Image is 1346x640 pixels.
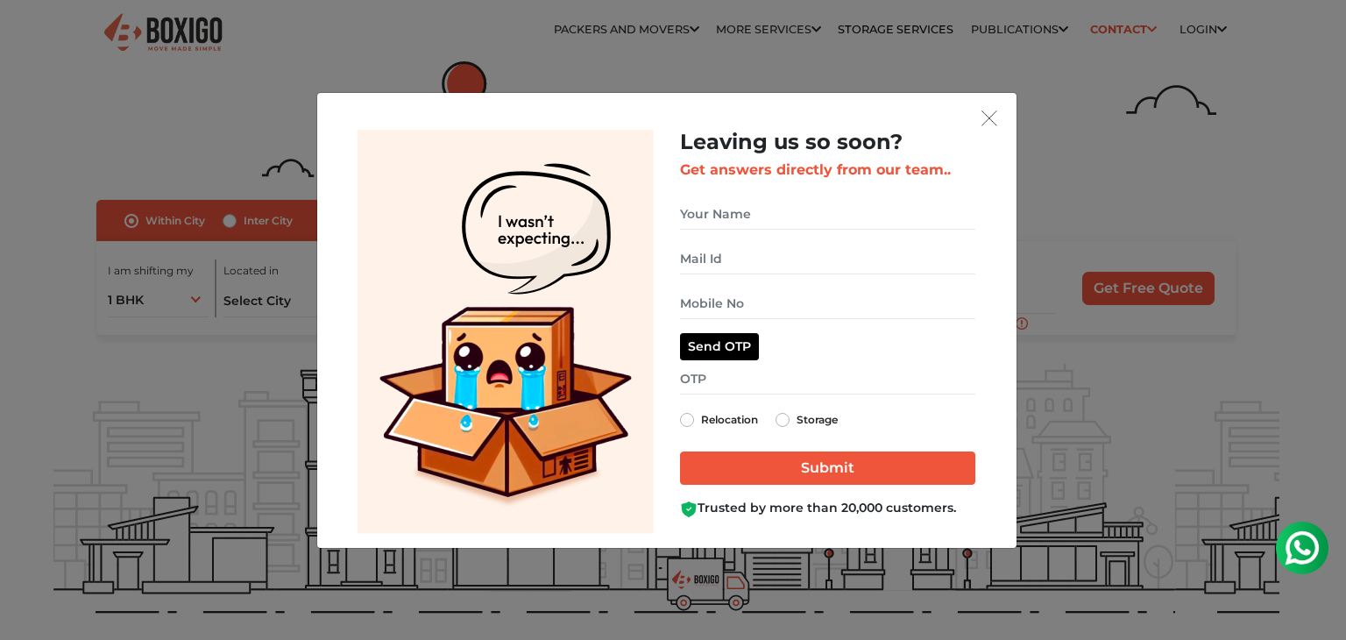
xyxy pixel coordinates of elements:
[981,110,997,126] img: exit
[797,409,838,430] label: Storage
[680,161,975,178] h3: Get answers directly from our team..
[680,288,975,319] input: Mobile No
[680,130,975,155] h2: Leaving us so soon?
[680,452,975,485] input: Submit
[701,409,758,430] label: Relocation
[680,364,975,395] input: OTP
[358,130,654,534] img: Lead Welcome Image
[680,244,975,274] input: Mail Id
[680,499,975,517] div: Trusted by more than 20,000 customers.
[680,333,759,360] button: Send OTP
[680,501,698,518] img: Boxigo Customer Shield
[18,18,53,53] img: whatsapp-icon.svg
[680,199,975,230] input: Your Name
